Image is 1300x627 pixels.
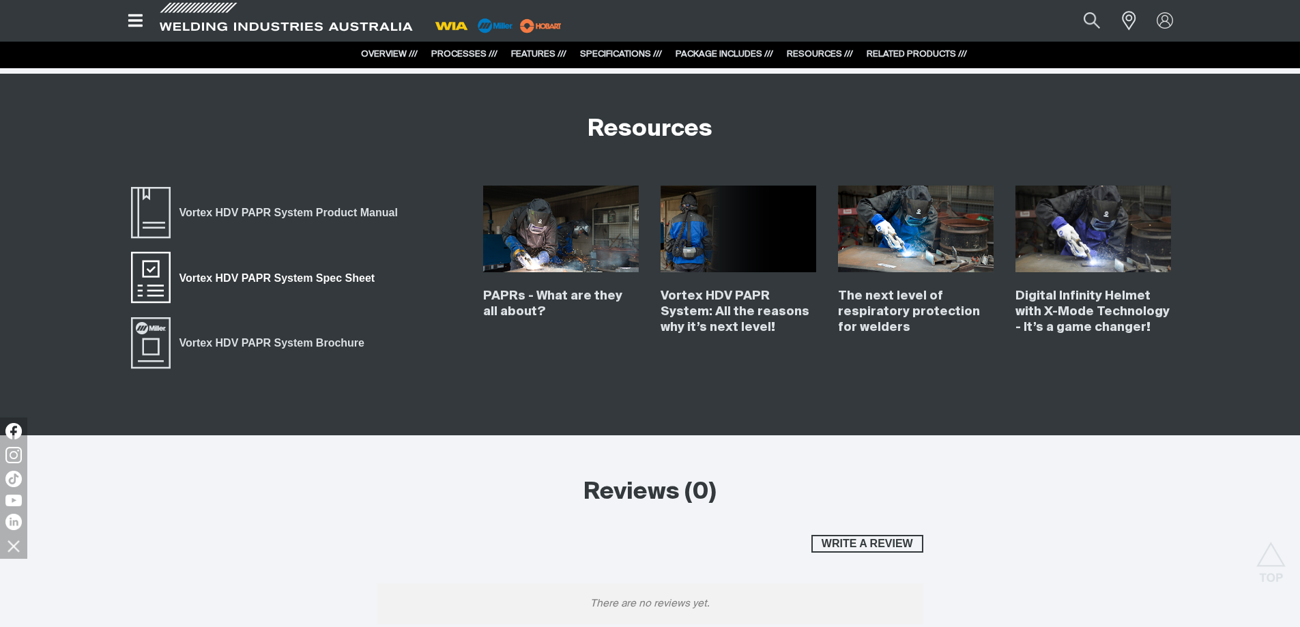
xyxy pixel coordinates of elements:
img: Vortex HDV PAPR System: All the reasons why it’s next level! [661,186,816,272]
span: Vortex HDV PAPR System Product Manual [171,204,407,222]
a: Digital Infinity Helmet with X-Mode Technology - It’s a game changer! [1015,290,1170,334]
a: RELATED PRODUCTS /// [867,50,967,59]
img: Facebook [5,423,22,439]
img: The next level of respiratory protection for welders [838,186,994,272]
h2: Resources [588,115,712,145]
img: YouTube [5,495,22,506]
img: Digital Infinity Helmet with X-Mode Technology - It’s a game changer! [1015,186,1171,272]
a: Vortex HDV PAPR System Brochure [129,316,373,370]
img: miller [516,16,566,36]
a: PAPRs - What are they all about? [483,290,622,318]
img: PAPRs - What are they all about? [483,186,639,272]
a: SPECIFICATIONS /// [580,50,662,59]
a: FEATURES /// [511,50,566,59]
a: Vortex HDV PAPR System: All the reasons why it’s next level! [661,290,809,334]
button: Write a review [811,535,923,553]
p: There are no reviews yet. [377,583,923,624]
h2: Reviews (0) [377,478,923,508]
a: PROCESSES /// [431,50,497,59]
img: TikTok [5,471,22,487]
button: Scroll to top [1256,542,1286,572]
a: The next level of respiratory protection for welders [838,290,980,334]
img: hide socials [2,534,25,557]
a: OVERVIEW /// [361,50,418,59]
span: Vortex HDV PAPR System Brochure [171,334,373,352]
a: miller [516,20,566,31]
a: RESOURCES /// [787,50,853,59]
button: Search products [1069,5,1115,36]
a: Vortex HDV PAPR System Spec Sheet [129,250,384,305]
img: LinkedIn [5,514,22,530]
a: PACKAGE INCLUDES /// [676,50,773,59]
img: Instagram [5,447,22,463]
a: Vortex HDV PAPR System Product Manual [129,186,407,240]
span: Write a review [813,535,922,553]
span: Vortex HDV PAPR System Spec Sheet [171,269,384,287]
input: Product name or item number... [1051,5,1114,36]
